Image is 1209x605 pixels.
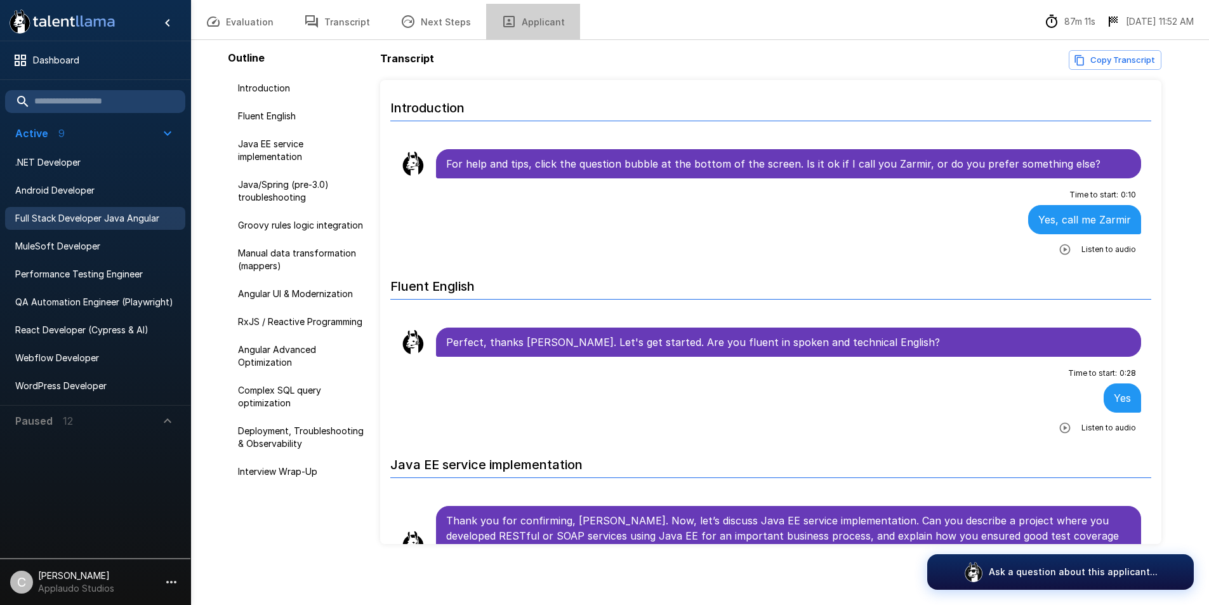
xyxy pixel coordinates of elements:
[228,283,375,305] div: Angular UI & Modernization
[1038,212,1131,227] p: Yes, call me Zarmir
[238,288,365,300] span: Angular UI & Modernization
[446,513,1132,574] p: Thank you for confirming, [PERSON_NAME]. Now, let’s discuss Java EE service implementation. Can y...
[446,156,1132,171] p: For help and tips, click the question bubble at the bottom of the screen. Is it ok if I call you ...
[228,338,375,374] div: Angular Advanced Optimization
[1126,15,1194,28] p: [DATE] 11:52 AM
[1081,422,1136,434] span: Listen to audio
[1069,50,1161,70] button: Copy transcript
[228,105,375,128] div: Fluent English
[228,173,375,209] div: Java/Spring (pre-3.0) troubleshooting
[1068,367,1117,380] span: Time to start :
[390,444,1152,478] h6: Java EE service implementation
[1106,14,1194,29] div: The date and time when the interview was completed
[228,214,375,237] div: Groovy rules logic integration
[486,4,580,39] button: Applicant
[238,178,365,204] span: Java/Spring (pre-3.0) troubleshooting
[228,133,375,168] div: Java EE service implementation
[963,562,984,582] img: logo_glasses@2x.png
[989,566,1158,578] p: Ask a question about this applicant...
[1121,189,1136,201] span: 0 : 10
[190,4,289,39] button: Evaluation
[228,242,375,277] div: Manual data transformation (mappers)
[238,425,365,450] span: Deployment, Troubleshooting & Observability
[238,82,365,95] span: Introduction
[385,4,486,39] button: Next Steps
[400,151,426,176] img: llama_clean.png
[1069,189,1118,201] span: Time to start :
[228,460,375,483] div: Interview Wrap-Up
[1064,15,1095,28] p: 87m 11s
[238,384,365,409] span: Complex SQL query optimization
[390,88,1152,121] h6: Introduction
[238,138,365,163] span: Java EE service implementation
[238,316,365,328] span: RxJS / Reactive Programming
[927,554,1194,590] button: Ask a question about this applicant...
[238,343,365,369] span: Angular Advanced Optimization
[228,310,375,333] div: RxJS / Reactive Programming
[228,51,265,64] b: Outline
[238,110,365,123] span: Fluent English
[400,329,426,355] img: llama_clean.png
[1120,367,1136,380] span: 0 : 28
[228,420,375,455] div: Deployment, Troubleshooting & Observability
[400,531,426,556] img: llama_clean.png
[1114,390,1131,406] p: Yes
[446,335,1132,350] p: Perfect, thanks [PERSON_NAME]. Let's get started. Are you fluent in spoken and technical English?
[380,52,434,65] b: Transcript
[238,247,365,272] span: Manual data transformation (mappers)
[228,379,375,415] div: Complex SQL query optimization
[289,4,385,39] button: Transcript
[238,219,365,232] span: Groovy rules logic integration
[1081,243,1136,256] span: Listen to audio
[228,77,375,100] div: Introduction
[238,465,365,478] span: Interview Wrap-Up
[1044,14,1095,29] div: The time between starting and completing the interview
[390,266,1152,300] h6: Fluent English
